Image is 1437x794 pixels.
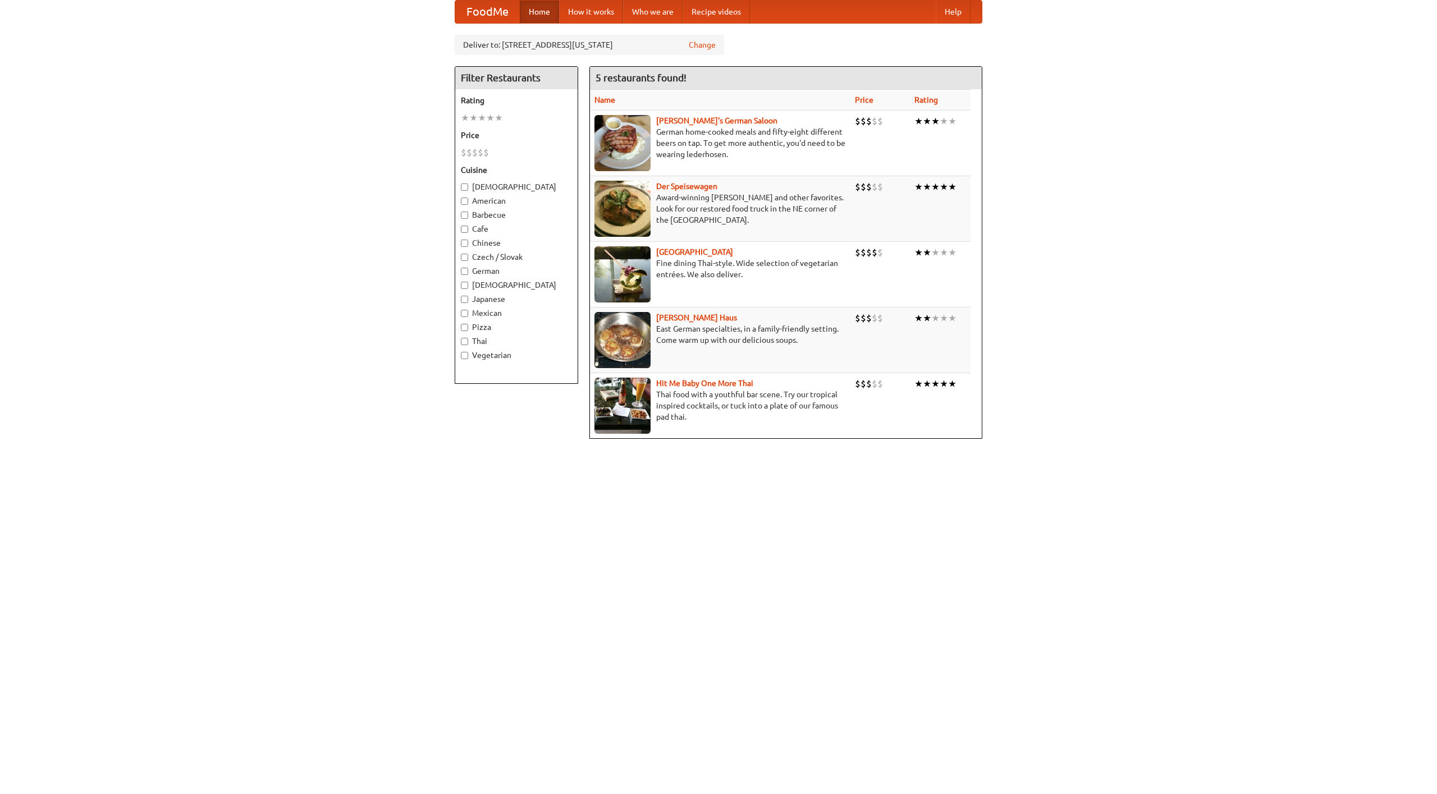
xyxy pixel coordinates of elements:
a: Who we are [623,1,683,23]
label: Vegetarian [461,350,572,361]
p: East German specialties, in a family-friendly setting. Come warm up with our delicious soups. [594,323,846,346]
li: $ [855,115,861,127]
li: ★ [914,378,923,390]
li: ★ [914,181,923,193]
li: $ [866,181,872,193]
li: $ [855,181,861,193]
input: American [461,198,468,205]
h5: Rating [461,95,572,106]
img: speisewagen.jpg [594,181,651,237]
li: $ [877,181,883,193]
a: FoodMe [455,1,520,23]
li: $ [866,378,872,390]
li: $ [478,146,483,159]
b: [GEOGRAPHIC_DATA] [656,247,733,256]
li: ★ [931,378,940,390]
input: Mexican [461,310,468,317]
label: Chinese [461,237,572,249]
input: Pizza [461,324,468,331]
img: babythai.jpg [594,378,651,434]
h4: Filter Restaurants [455,67,578,89]
li: ★ [940,246,948,259]
li: ★ [931,115,940,127]
li: $ [861,115,866,127]
label: Mexican [461,307,572,319]
label: Czech / Slovak [461,251,572,263]
input: Thai [461,338,468,345]
li: ★ [923,378,931,390]
li: $ [872,115,877,127]
p: German home-cooked meals and fifty-eight different beers on tap. To get more authentic, you'd nee... [594,126,846,160]
input: [DEMOGRAPHIC_DATA] [461,183,468,191]
li: ★ [923,181,931,193]
div: Deliver to: [STREET_ADDRESS][US_STATE] [455,35,724,55]
input: Barbecue [461,212,468,219]
input: Japanese [461,296,468,303]
li: $ [877,312,883,324]
a: How it works [559,1,623,23]
p: Award-winning [PERSON_NAME] and other favorites. Look for our restored food truck in the NE corne... [594,192,846,226]
label: American [461,195,572,206]
p: Thai food with a youthful bar scene. Try our tropical inspired cocktails, or tuck into a plate of... [594,389,846,423]
li: ★ [948,312,957,324]
li: $ [877,246,883,259]
li: $ [866,312,872,324]
ng-pluralize: 5 restaurants found! [596,72,687,83]
li: $ [872,378,877,390]
a: Der Speisewagen [656,182,717,191]
input: Chinese [461,240,468,247]
a: Price [855,95,873,104]
li: ★ [940,181,948,193]
b: [PERSON_NAME] Haus [656,313,737,322]
label: [DEMOGRAPHIC_DATA] [461,279,572,291]
label: Pizza [461,322,572,333]
li: ★ [948,246,957,259]
label: Barbecue [461,209,572,221]
li: ★ [940,312,948,324]
input: Cafe [461,226,468,233]
li: $ [472,146,478,159]
li: $ [877,378,883,390]
img: kohlhaus.jpg [594,312,651,368]
li: ★ [914,115,923,127]
a: Help [936,1,971,23]
li: $ [872,246,877,259]
a: Hit Me Baby One More Thai [656,379,753,388]
li: $ [483,146,489,159]
li: $ [466,146,472,159]
label: Cafe [461,223,572,235]
li: ★ [495,112,503,124]
a: Recipe videos [683,1,750,23]
li: $ [855,312,861,324]
li: ★ [931,181,940,193]
li: $ [877,115,883,127]
li: ★ [914,246,923,259]
li: ★ [948,115,957,127]
li: ★ [469,112,478,124]
a: Change [689,39,716,51]
a: [PERSON_NAME]'s German Saloon [656,116,777,125]
input: German [461,268,468,275]
label: Japanese [461,293,572,305]
label: [DEMOGRAPHIC_DATA] [461,181,572,192]
li: ★ [931,246,940,259]
a: Home [520,1,559,23]
li: $ [861,312,866,324]
li: ★ [461,112,469,124]
li: ★ [923,115,931,127]
li: ★ [923,312,931,324]
a: Rating [914,95,938,104]
li: ★ [931,312,940,324]
li: $ [866,246,872,259]
li: ★ [914,312,923,324]
h5: Price [461,130,572,141]
li: $ [866,115,872,127]
input: Czech / Slovak [461,254,468,261]
li: $ [861,181,866,193]
li: ★ [948,181,957,193]
img: esthers.jpg [594,115,651,171]
li: $ [872,312,877,324]
p: Fine dining Thai-style. Wide selection of vegetarian entrées. We also deliver. [594,258,846,280]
